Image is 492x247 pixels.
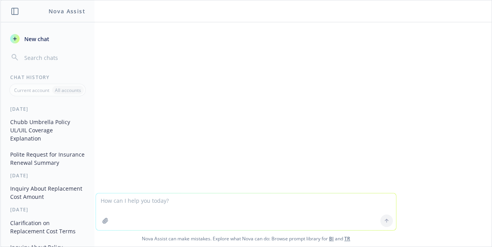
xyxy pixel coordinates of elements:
a: BI [329,235,334,242]
span: New chat [23,35,49,43]
div: [DATE] [1,206,94,213]
a: TR [344,235,350,242]
input: Search chats [23,52,85,63]
button: Inquiry About Replacement Cost Amount [7,182,88,203]
p: Current account [14,87,49,94]
button: Clarification on Replacement Cost Terms [7,216,88,238]
div: Chat History [1,74,94,81]
span: Nova Assist can make mistakes. Explore what Nova can do: Browse prompt library for and [4,231,488,247]
button: Chubb Umbrella Policy UL/UIL Coverage Explanation [7,115,88,145]
h1: Nova Assist [49,7,85,15]
p: All accounts [55,87,81,94]
button: New chat [7,32,88,46]
div: [DATE] [1,172,94,179]
button: Polite Request for Insurance Renewal Summary [7,148,88,169]
div: [DATE] [1,106,94,112]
